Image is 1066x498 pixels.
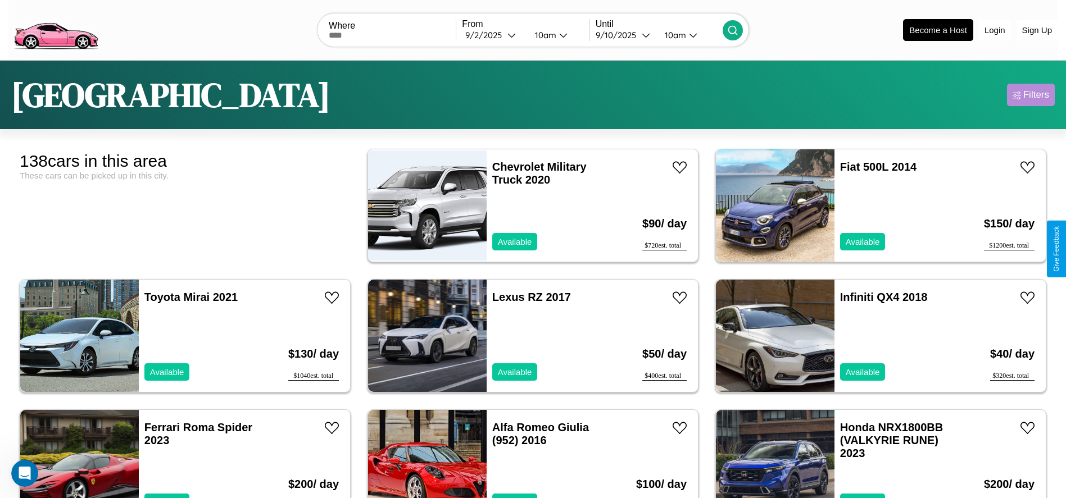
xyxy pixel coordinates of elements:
div: 9 / 10 / 2025 [596,30,642,40]
div: $ 400 est. total [642,372,687,381]
a: Honda NRX1800BB (VALKYRIE RUNE) 2023 [840,421,943,459]
div: Filters [1023,89,1049,100]
div: 9 / 2 / 2025 [465,30,507,40]
div: $ 1200 est. total [984,241,1035,250]
a: Chevrolet Military Truck 2020 [492,161,587,186]
div: $ 320 est. total [990,372,1035,381]
label: From [462,19,589,29]
h3: $ 150 / day [984,206,1035,241]
a: Infiniti QX4 2018 [840,291,928,303]
h3: $ 50 / day [642,336,687,372]
h3: $ 130 / day [288,336,339,372]
a: Lexus RZ 2017 [492,291,571,303]
label: Until [596,19,723,29]
label: Where [329,21,456,31]
a: Fiat 500L 2014 [840,161,917,173]
div: 138 cars in this area [20,152,351,171]
p: Available [846,364,880,380]
button: 9/2/2025 [462,29,525,41]
p: Available [498,234,532,249]
button: 10am [656,29,723,41]
div: Give Feedback [1053,226,1060,272]
div: 10am [529,30,559,40]
button: Login [979,20,1011,40]
button: Filters [1007,84,1055,106]
div: These cars can be picked up in this city. [20,171,351,180]
p: Available [846,234,880,249]
p: Available [150,364,184,380]
p: Available [498,364,532,380]
div: 10am [659,30,689,40]
button: Become a Host [903,19,973,41]
iframe: Intercom live chat [11,460,38,487]
div: $ 720 est. total [642,241,687,250]
h3: $ 40 / day [990,336,1035,372]
a: Alfa Romeo Giulia (952) 2016 [492,421,589,446]
img: logo [8,6,103,52]
a: Toyota Mirai 2021 [144,291,238,303]
h1: [GEOGRAPHIC_DATA] [11,72,330,118]
a: Ferrari Roma Spider 2023 [144,421,252,446]
div: $ 1040 est. total [288,372,339,381]
h3: $ 90 / day [642,206,687,241]
button: Sign Up [1017,20,1058,40]
button: 10am [526,29,589,41]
